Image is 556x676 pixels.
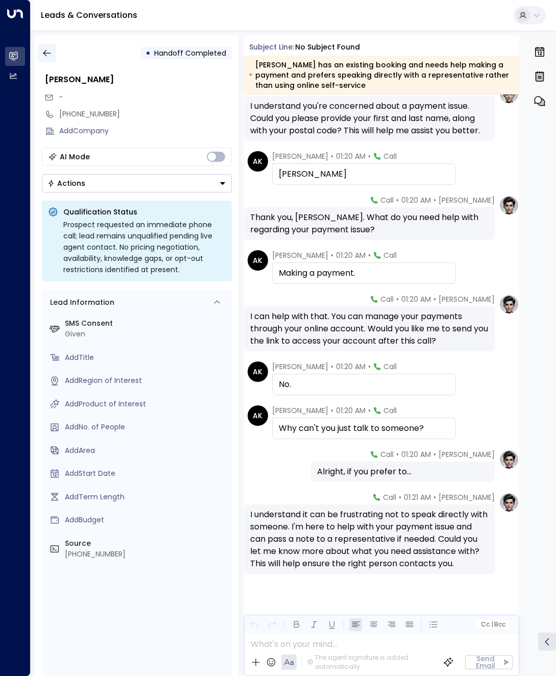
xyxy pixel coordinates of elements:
[439,449,495,460] span: [PERSON_NAME]
[336,361,366,372] span: 01:20 AM
[499,492,519,513] img: profile-logo.png
[248,250,268,271] div: AK
[279,422,449,434] div: Why can't you just talk to someone?
[481,621,505,628] span: Cc Bcc
[331,250,333,260] span: •
[399,492,401,502] span: •
[499,449,519,470] img: profile-logo.png
[499,195,519,215] img: profile-logo.png
[380,449,394,460] span: Call
[272,361,328,372] span: [PERSON_NAME]
[331,151,333,161] span: •
[248,151,268,172] div: AK
[65,422,228,432] div: AddNo. of People
[368,250,371,260] span: •
[368,405,371,416] span: •
[65,445,228,456] div: AddArea
[279,378,449,391] div: No.
[383,405,397,416] span: Call
[272,151,328,161] span: [PERSON_NAME]
[248,361,268,382] div: AK
[380,294,394,304] span: Call
[383,492,396,502] span: Call
[59,126,232,136] div: AddCompany
[477,620,510,630] button: Cc|Bcc
[248,405,268,426] div: AK
[272,250,328,260] span: [PERSON_NAME]
[250,100,489,137] div: I understand you're concerned about a payment issue. Could you please provide your first and last...
[65,375,228,386] div: AddRegion of Interest
[401,449,431,460] span: 01:20 AM
[46,297,114,308] div: Lead Information
[433,492,436,502] span: •
[45,74,232,86] div: [PERSON_NAME]
[249,60,514,90] div: [PERSON_NAME] has an existing booking and needs help making a payment and prefers speaking direct...
[331,361,333,372] span: •
[439,195,495,205] span: [PERSON_NAME]
[65,399,228,409] div: AddProduct of Interest
[154,48,226,58] span: Handoff Completed
[380,195,394,205] span: Call
[248,618,260,631] button: Undo
[433,195,436,205] span: •
[41,9,137,21] a: Leads & Conversations
[491,621,493,628] span: |
[439,492,495,502] span: [PERSON_NAME]
[331,405,333,416] span: •
[307,653,435,671] div: The agent signature is added automatically
[404,492,431,502] span: 01:21 AM
[401,294,431,304] span: 01:20 AM
[383,361,397,372] span: Call
[383,250,397,260] span: Call
[499,294,519,315] img: profile-logo.png
[272,405,328,416] span: [PERSON_NAME]
[401,195,431,205] span: 01:20 AM
[368,151,371,161] span: •
[250,211,489,236] div: Thank you, [PERSON_NAME]. What do you need help with regarding your payment issue?
[433,449,436,460] span: •
[279,168,449,180] div: [PERSON_NAME]
[65,549,228,560] div: [PHONE_NUMBER]
[65,318,228,329] label: SMS Consent
[65,492,228,502] div: AddTerm Length
[249,42,294,52] span: Subject Line:
[250,509,489,570] div: I understand it can be frustrating not to speak directly with someone. I'm here to help with your...
[368,361,371,372] span: •
[60,152,90,162] div: AI Mode
[396,195,399,205] span: •
[383,151,397,161] span: Call
[295,42,360,53] div: No subject found
[47,179,85,188] div: Actions
[250,310,489,347] div: I can help with that. You can manage your payments through your online account. Would you like me...
[265,618,278,631] button: Redo
[42,174,232,192] button: Actions
[336,250,366,260] span: 01:20 AM
[336,405,366,416] span: 01:20 AM
[59,92,63,102] span: -
[63,207,226,217] p: Qualification Status
[65,468,228,479] div: AddStart Date
[396,294,399,304] span: •
[59,109,232,119] div: [PHONE_NUMBER]
[439,294,495,304] span: [PERSON_NAME]
[433,294,436,304] span: •
[42,174,232,192] div: Button group with a nested menu
[65,329,228,340] div: Given
[336,151,366,161] span: 01:20 AM
[396,449,399,460] span: •
[279,267,449,279] div: Making a payment.
[317,466,489,478] div: Alright, if you prefer to...
[63,219,226,275] div: Prospect requested an immediate phone call; lead remains unqualified pending live agent contact. ...
[146,44,151,62] div: •
[65,515,228,525] div: AddBudget
[65,352,228,363] div: AddTitle
[65,538,228,549] label: Source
